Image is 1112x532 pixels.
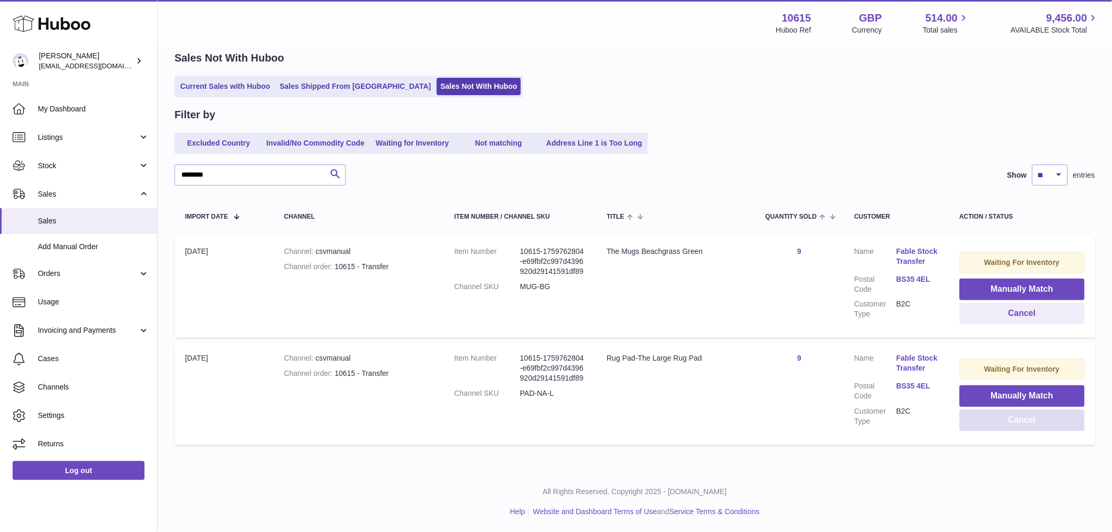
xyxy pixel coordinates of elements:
[38,439,149,449] span: Returns
[1073,170,1095,180] span: entries
[510,507,526,516] a: Help
[13,461,145,480] a: Log out
[520,247,586,277] dd: 10615-1759762804-e69fbf2c997d4396920d29141591df89
[38,242,149,252] span: Add Manual Order
[166,487,1104,497] p: All Rights Reserved. Copyright 2025 - [DOMAIN_NAME]
[797,354,801,362] a: 9
[284,354,315,362] strong: Channel
[284,369,433,378] div: 10615 - Transfer
[1011,11,1099,35] a: 9,456.00 AVAILABLE Stock Total
[38,161,138,171] span: Stock
[457,135,541,152] a: Not matching
[607,353,745,363] div: Rug Pad-The Large Rug Pad
[543,135,646,152] a: Address Line 1 is Too Long
[38,297,149,307] span: Usage
[276,78,435,95] a: Sales Shipped From [GEOGRAPHIC_DATA]
[854,274,897,294] dt: Postal Code
[897,353,939,373] a: Fable Stock Transfer
[852,25,882,35] div: Currency
[520,388,586,398] dd: PAD-NA-L
[38,269,138,279] span: Orders
[960,279,1085,300] button: Manually Match
[1007,170,1027,180] label: Show
[174,51,284,65] h2: Sales Not With Huboo
[923,11,970,35] a: 514.00 Total sales
[284,262,335,271] strong: Channel order
[607,213,624,220] span: Title
[38,382,149,392] span: Channels
[38,325,138,335] span: Invoicing and Payments
[859,11,882,25] strong: GBP
[960,213,1085,220] div: Action / Status
[38,354,149,364] span: Cases
[897,247,939,267] a: Fable Stock Transfer
[177,135,261,152] a: Excluded Country
[38,216,149,226] span: Sales
[174,108,215,122] h2: Filter by
[520,282,586,292] dd: MUG-BG
[897,274,939,284] a: BS35 4EL
[284,262,433,272] div: 10615 - Transfer
[897,299,939,319] dd: B2C
[960,385,1085,407] button: Manually Match
[854,213,939,220] div: Customer
[984,365,1059,373] strong: Waiting For Inventory
[38,189,138,199] span: Sales
[284,247,315,255] strong: Channel
[797,247,801,255] a: 9
[670,507,760,516] a: Service Terms & Conditions
[854,247,897,269] dt: Name
[263,135,368,152] a: Invalid/No Commodity Code
[533,507,657,516] a: Website and Dashboard Terms of Use
[925,11,957,25] span: 514.00
[520,353,586,383] dd: 10615-1759762804-e69fbf2c997d4396920d29141591df89
[437,78,521,95] a: Sales Not With Huboo
[455,282,520,292] dt: Channel SKU
[923,25,970,35] span: Total sales
[284,369,335,377] strong: Channel order
[1011,25,1099,35] span: AVAILABLE Stock Total
[897,381,939,391] a: BS35 4EL
[782,11,811,25] strong: 10615
[284,247,433,257] div: csvmanual
[960,303,1085,324] button: Cancel
[39,62,155,70] span: [EMAIL_ADDRESS][DOMAIN_NAME]
[174,343,273,444] td: [DATE]
[455,213,586,220] div: Item Number / Channel SKU
[455,247,520,277] dt: Item Number
[854,406,897,426] dt: Customer Type
[984,258,1059,267] strong: Waiting For Inventory
[185,213,228,220] span: Import date
[854,381,897,401] dt: Postal Code
[370,135,455,152] a: Waiting for Inventory
[854,353,897,376] dt: Name
[1046,11,1087,25] span: 9,456.00
[854,299,897,319] dt: Customer Type
[177,78,274,95] a: Current Sales with Huboo
[897,406,939,426] dd: B2C
[38,411,149,421] span: Settings
[284,353,433,363] div: csvmanual
[284,213,433,220] div: Channel
[38,132,138,142] span: Listings
[174,236,273,337] td: [DATE]
[455,353,520,383] dt: Item Number
[960,410,1085,431] button: Cancel
[607,247,745,257] div: The Mugs Beachgrass Green
[38,104,149,114] span: My Dashboard
[529,507,759,517] li: and
[13,53,28,69] img: internalAdmin-10615@internal.huboo.com
[39,51,133,71] div: [PERSON_NAME]
[766,213,817,220] span: Quantity Sold
[455,388,520,398] dt: Channel SKU
[776,25,811,35] div: Huboo Ref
